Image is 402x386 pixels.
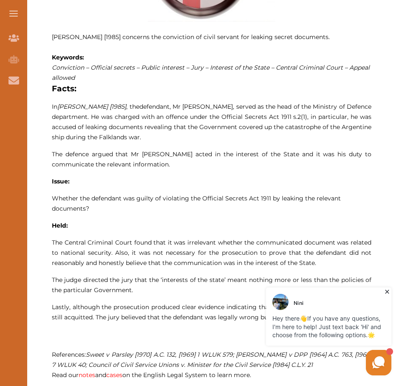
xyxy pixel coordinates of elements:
[52,103,371,141] span: defendant, Mr [PERSON_NAME], served as the head of the Ministry of Defence department. He was cha...
[57,103,126,110] span: [PERSON_NAME] [1985]
[106,371,122,379] a: cases
[52,371,251,379] span: Read our and on the English Legal System to learn more.
[52,103,126,110] span: In
[52,351,371,369] span: References:
[52,194,341,212] span: Whether the defendant was guilty of violating the Official Secrets Act 1911 by leaking the releva...
[52,54,84,61] strong: Keywords:
[52,64,370,82] span: Conviction – Official secrets – Public interest – Jury – Interest of the State – Central Criminal...
[52,222,68,229] strong: Held:
[52,178,70,185] strong: Issue:
[93,313,326,321] span: . The jury believed that the defendant was legally wrong but was morally right.
[52,276,371,294] span: The judge directed the jury that the ‘interests of the state’ meant nothing more or less than the...
[52,84,76,93] strong: Facts:
[52,303,371,321] span: Lastly, although the prosecution produced clear evidence indicating that the defendant was guilty...
[126,103,139,110] span: , the
[52,150,371,168] span: The defence argued that Mr [PERSON_NAME] acted in the interest of the State and it was his duty t...
[52,239,371,267] span: The Central Criminal Court found that it was irrelevant whether the communicated document was rel...
[79,371,95,379] a: notes
[198,285,394,378] iframe: HelpCrunch
[52,33,330,41] span: [PERSON_NAME] [1985] concerns the conviction of civil servant for leaking secret documents.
